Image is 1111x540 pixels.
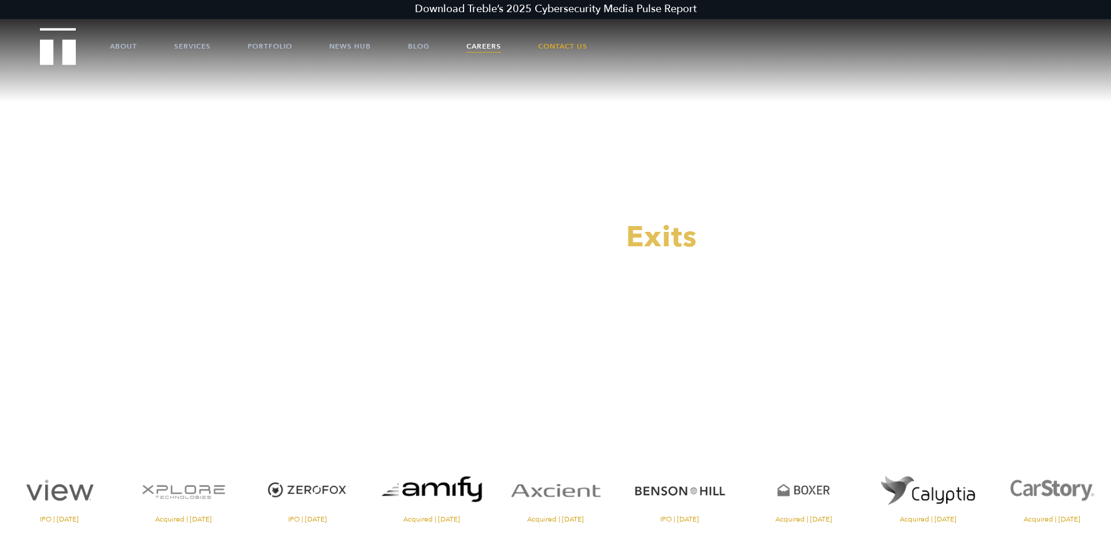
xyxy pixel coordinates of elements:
span: IPO | [DATE] [248,516,366,523]
a: Visit the Boxer website [745,465,863,523]
span: Acquired | [DATE] [373,516,491,523]
img: XPlore logo [124,465,242,516]
a: Blog [408,29,429,64]
a: Visit the CarStory website [993,465,1111,523]
a: News Hub [329,29,371,64]
img: Axcient logo [496,465,615,516]
img: CarStory logo [993,465,1111,516]
img: ZeroFox logo [248,465,366,516]
span: Acquired | [DATE] [993,516,1111,523]
a: Portfolio [248,29,292,64]
a: Visit the website [869,465,987,523]
span: Acquired | [DATE] [496,516,615,523]
a: Contact Us [538,29,587,64]
a: Visit the Axcient website [496,465,615,523]
a: Services [174,29,211,64]
a: About [110,29,137,64]
img: Treble logo [40,28,76,65]
a: Careers [466,29,501,64]
span: Exits [626,217,697,257]
a: Visit the website [373,465,491,523]
a: Visit the ZeroFox website [248,465,366,523]
img: Boxer logo [745,465,863,516]
a: Visit the XPlore website [124,465,242,523]
img: Benson Hill logo [620,465,738,516]
span: Acquired | [DATE] [124,516,242,523]
span: Acquired | [DATE] [745,516,863,523]
span: IPO | [DATE] [620,516,738,523]
a: Visit the Benson Hill website [620,465,738,523]
span: Acquired | [DATE] [869,516,987,523]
